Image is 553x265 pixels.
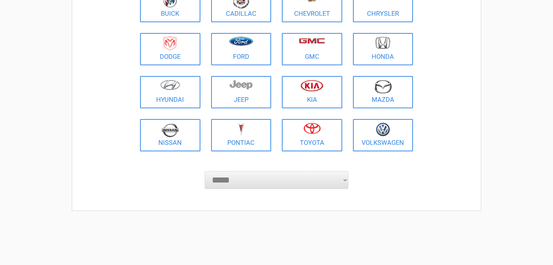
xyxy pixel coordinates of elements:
[374,80,392,94] img: mazda
[303,123,321,134] img: toyota
[353,33,413,65] a: Honda
[301,80,323,91] img: kia
[164,37,176,51] img: dodge
[229,80,252,90] img: jeep
[282,33,342,65] a: GMC
[282,119,342,151] a: Toyota
[211,119,271,151] a: Pontiac
[282,76,342,108] a: Kia
[211,76,271,108] a: Jeep
[375,37,390,49] img: honda
[140,76,200,108] a: Hyundai
[353,76,413,108] a: Mazda
[229,37,253,46] img: ford
[299,38,325,44] img: gmc
[211,33,271,65] a: Ford
[160,80,180,90] img: hyundai
[376,123,390,137] img: volkswagen
[162,123,179,137] img: nissan
[140,33,200,65] a: Dodge
[353,119,413,151] a: Volkswagen
[140,119,200,151] a: Nissan
[237,123,245,136] img: pontiac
